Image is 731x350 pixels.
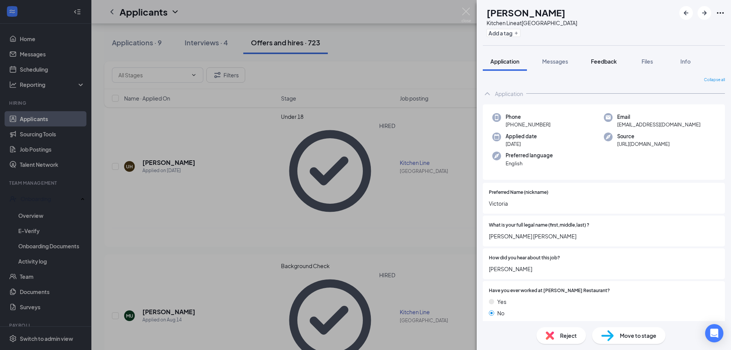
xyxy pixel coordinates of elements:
h1: [PERSON_NAME] [487,6,565,19]
span: No [497,309,504,317]
svg: ArrowRight [700,8,709,18]
span: [PERSON_NAME] [489,265,719,273]
span: Phone [506,113,551,121]
span: Preferred language [506,152,553,159]
div: Application [495,90,523,97]
svg: ChevronUp [483,89,492,98]
span: [DATE] [506,140,537,148]
span: Yes [497,297,506,306]
span: Applied date [506,133,537,140]
span: Info [680,58,691,65]
span: Feedback [591,58,617,65]
span: English [506,160,553,167]
svg: ArrowLeftNew [682,8,691,18]
span: Victoria [489,199,719,208]
svg: Plus [514,31,519,35]
span: [PHONE_NUMBER] [506,121,551,128]
svg: Ellipses [716,8,725,18]
span: Email [617,113,701,121]
span: Files [642,58,653,65]
span: [PERSON_NAME] [PERSON_NAME] [489,232,719,240]
span: Have you ever worked at [PERSON_NAME] Restaurant? [489,287,610,294]
span: Preferred Name (nickname) [489,189,548,196]
span: Reject [560,331,577,340]
span: Messages [542,58,568,65]
button: ArrowRight [697,6,711,20]
span: Source [617,133,670,140]
span: [EMAIL_ADDRESS][DOMAIN_NAME] [617,121,701,128]
span: Application [490,58,519,65]
span: [URL][DOMAIN_NAME] [617,140,670,148]
span: Move to stage [620,331,656,340]
button: ArrowLeftNew [679,6,693,20]
button: PlusAdd a tag [487,29,520,37]
span: How did you hear about this job? [489,254,560,262]
div: Kitchen Line at [GEOGRAPHIC_DATA] [487,19,577,27]
div: Open Intercom Messenger [705,324,723,342]
span: Collapse all [704,77,725,83]
span: What is your full legal name (first,middle,last) ? [489,222,589,229]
